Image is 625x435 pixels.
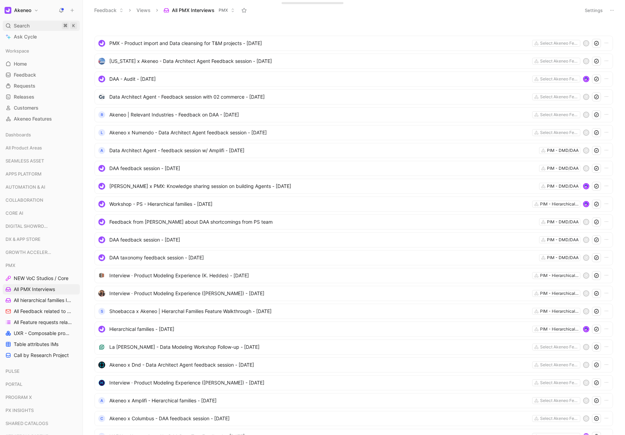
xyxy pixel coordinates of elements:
[584,380,589,385] div: P
[95,268,613,283] a: logoInterview · Product Modeling Experience (K. Heddes) - [DATE]PIM - Hierarchical familiesP
[219,7,228,14] span: PMX
[3,169,80,181] div: APPS PLATFORM
[6,183,45,190] span: AUTOMATION & AI
[547,147,579,154] div: PIM - DMD/DAA
[3,156,80,168] div: SEAMLESS ASSET
[3,195,80,205] div: COLLABORATION
[3,260,80,270] div: PMX
[14,7,31,13] h1: Akeneo
[3,392,80,404] div: PROGRAM X
[95,89,613,104] a: logoData Architect Agent - Feedback session with 02 commerce - [DATE]Select Akeneo FeaturesP
[109,307,529,315] span: Shoebacca x Akeneo | Hierarchal Families Feature Walkthrough - [DATE]
[14,286,55,293] span: All PMX Interviews
[6,144,42,151] span: All Product Areas
[3,306,80,316] a: All Feedback related to PMX topics
[109,75,529,83] span: DAA - Audit - [DATE]
[3,208,80,220] div: CORE AI
[98,201,105,208] img: logo
[98,361,105,368] img: logo
[584,166,589,171] div: S
[584,362,589,367] div: P
[95,250,613,265] a: logoDAA taxonomy feedback session - [DATE]PIM - DMD/DAAP
[14,22,30,30] span: Search
[98,326,105,333] img: logo
[6,420,48,427] span: SHARED CATALOGS
[109,146,536,155] span: Data Architect Agent - feedback session w/ Amplifi - [DATE]
[95,125,613,140] a: LAkeneo x Numendo - Data Architect Agent feedback session - [DATE]Select Akeneo FeaturesP
[584,148,589,153] div: P
[3,182,80,194] div: AUTOMATION & AI
[95,304,613,319] a: SShoebacca x Akeneo | Hierarchal Families Feature Walkthrough - [DATE]PIM - Hierarchical familiesP
[3,114,80,124] a: Akeneo Features
[540,40,579,47] div: Select Akeneo Features
[70,22,77,29] div: K
[109,379,529,387] span: Interview · Product Modeling Experience ([PERSON_NAME]) - [DATE]
[540,111,579,118] div: Select Akeneo Features
[3,405,80,417] div: PX INSIGHTS
[3,350,80,360] a: Call by Research Project
[98,290,105,297] img: logo
[584,416,589,421] div: P
[109,343,529,351] span: La [PERSON_NAME] - Data Modeling Workshop Follow-up - [DATE]
[584,112,589,117] div: P
[95,339,613,355] a: logoLa [PERSON_NAME] - Data Modeling Workshop Follow-up - [DATE]Select Akeneo FeaturesP
[172,7,215,14] span: All PMX Interviews
[582,5,606,15] button: Settings
[14,341,58,348] span: Table attributes IMs
[98,58,105,65] img: logo
[3,247,80,259] div: GROWTH ACCELERATION
[540,93,579,100] div: Select Akeneo Features
[3,339,80,349] a: Table attributes IMs
[540,129,579,136] div: Select Akeneo Features
[540,344,579,350] div: Select Akeneo Features
[98,93,105,100] img: logo
[3,234,80,246] div: DX & APP STORE
[3,328,80,338] a: UXR - Composable products
[540,361,579,368] div: Select Akeneo Features
[547,236,579,243] div: PIM - DMD/DAA
[6,249,53,256] span: GROWTH ACCELERATION
[6,47,29,54] span: Workspace
[6,262,15,269] span: PMX
[91,5,127,15] button: Feedback
[3,5,40,15] button: AkeneoAkeneo
[6,197,43,203] span: COLLABORATION
[3,221,80,233] div: DIGITAL SHOWROOM
[109,164,536,172] span: DAA feedback session - [DATE]
[3,59,80,69] a: Home
[98,308,105,315] div: S
[6,170,42,177] span: APPS PLATFORM
[6,131,31,138] span: Dashboards
[540,308,579,315] div: PIM - Hierarchical families
[14,352,69,359] span: Call by Research Project
[3,273,80,283] a: NEW VoC Studios / Core
[547,165,579,172] div: PIM - DMD/DAA
[3,379,80,389] div: PORTAL
[540,326,579,333] div: PIM - Hierarchical families
[109,325,529,333] span: Hierarchical families - [DATE]
[95,197,613,212] a: logoWorkshop - PS - Hierarchical families - [DATE]PIM - Hierarchical familiesavatar
[3,130,80,142] div: Dashboards
[6,368,20,375] span: PULSE
[540,397,579,404] div: Select Akeneo Features
[547,254,579,261] div: PIM - DMD/DAA
[3,366,80,376] div: PULSE
[14,60,27,67] span: Home
[3,317,80,327] a: All Feature requests related to PMX topics
[95,232,613,247] a: logoDAA feedback session - [DATE]PIM - DMD/DAAP
[584,291,589,296] div: P
[584,41,589,46] div: S
[109,271,529,280] span: Interview · Product Modeling Experience (K. Heddes) - [DATE]
[6,394,32,401] span: PROGRAM X
[584,202,589,207] img: avatar
[540,76,579,82] div: Select Akeneo Features
[540,379,579,386] div: Select Akeneo Features
[109,182,536,190] span: [PERSON_NAME] x PMX: Knowledge sharing session on building Agents - [DATE]
[62,22,69,29] div: ⌘
[95,179,613,194] a: logo[PERSON_NAME] x PMX: Knowledge sharing session on building Agents - [DATE]PIM - DMD/DAAavatar
[584,273,589,278] div: P
[98,379,105,386] img: logo
[584,398,589,403] div: P
[14,115,52,122] span: Akeneo Features
[14,82,35,89] span: Requests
